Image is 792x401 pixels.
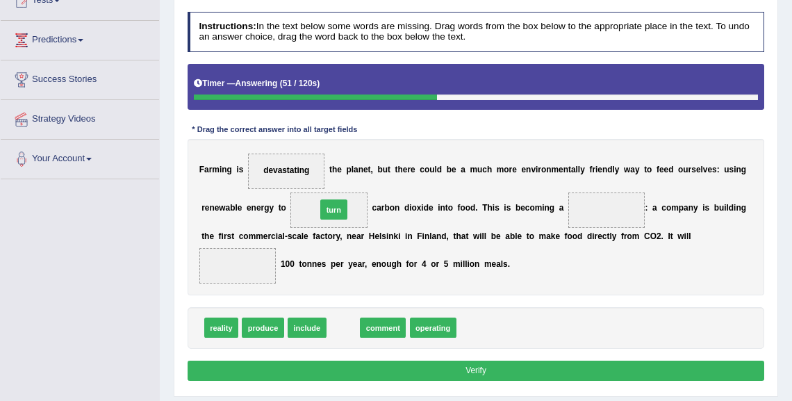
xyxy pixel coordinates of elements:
b: ) [317,79,320,88]
h5: Timer — [194,79,320,88]
b: s [712,165,717,174]
b: i [386,231,388,241]
b: k [551,231,556,241]
b: f [565,231,568,241]
b: e [304,231,308,241]
b: a [356,231,361,241]
b: d [607,165,612,174]
b: : [717,165,720,174]
b: Instructions: [199,21,256,31]
span: turn [320,199,347,220]
b: F [417,231,422,241]
b: s [691,165,696,174]
b: b [491,231,496,241]
b: s [704,203,709,213]
b: a [278,231,283,241]
b: e [337,165,342,174]
b: l [429,231,431,241]
b: m [671,203,679,213]
b: b [378,165,383,174]
b: s [227,231,232,241]
b: l [701,165,703,174]
b: e [215,203,220,213]
b: m [249,231,256,241]
b: d [437,165,442,174]
b: o [572,231,577,241]
b: s [495,203,500,213]
b: n [688,203,693,213]
b: c [661,203,666,213]
b: o [411,203,416,213]
b: n [358,165,363,174]
div: * Drag the correct answer into all target fields [188,124,362,136]
b: f [219,231,222,241]
b: t [465,231,468,241]
b: r [624,231,627,241]
b: o [302,259,306,269]
b: F [199,165,204,174]
b: d [668,165,673,174]
a: Predictions [1,21,159,56]
b: e [352,231,356,241]
b: l [578,165,580,174]
b: i [724,203,726,213]
b: i [405,231,407,241]
b: n [736,165,741,174]
b: 0 [286,259,290,269]
b: e [374,231,379,241]
b: c [525,203,530,213]
b: u [477,165,482,174]
b: m [535,203,543,213]
b: w [677,231,684,241]
b: a [226,203,231,213]
b: k [394,231,399,241]
b: y [635,165,640,174]
b: g [227,165,232,174]
b: c [482,165,487,174]
b: n [436,231,441,241]
b: m [256,231,263,241]
b: n [440,203,445,213]
b: i [542,203,544,213]
b: n [222,165,226,174]
b: r [381,203,385,213]
b: g [741,165,746,174]
b: e [403,165,408,174]
b: l [515,231,517,241]
b: m [632,231,640,241]
b: n [395,203,399,213]
b: x [417,203,422,213]
b: s [381,231,386,241]
span: Drop target [568,193,645,228]
b: l [302,231,304,241]
b: r [224,231,227,241]
b: n [209,203,214,213]
b: e [512,165,517,174]
b: o [461,203,465,213]
b: e [659,165,664,174]
b: i [438,203,440,213]
b: a [630,165,635,174]
b: l [484,231,486,241]
b: b [447,165,452,174]
b: p [347,165,352,174]
b: e [353,259,358,269]
b: d [404,203,409,213]
b: o [529,231,534,241]
b: l [235,203,237,213]
b: b [230,203,235,213]
b: h [487,165,492,174]
b: a [571,165,576,174]
b: T [482,203,487,213]
h4: In the text below some words are missing. Drag words from the box below to the appropriate place ... [188,12,765,51]
b: e [664,165,669,174]
b: f [621,231,624,241]
b: d [587,231,592,241]
b: n [526,165,531,174]
b: g [264,203,269,213]
b: c [271,231,276,241]
b: s [239,165,244,174]
b: t [454,231,456,241]
b: y [580,165,585,174]
b: r [209,165,213,174]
